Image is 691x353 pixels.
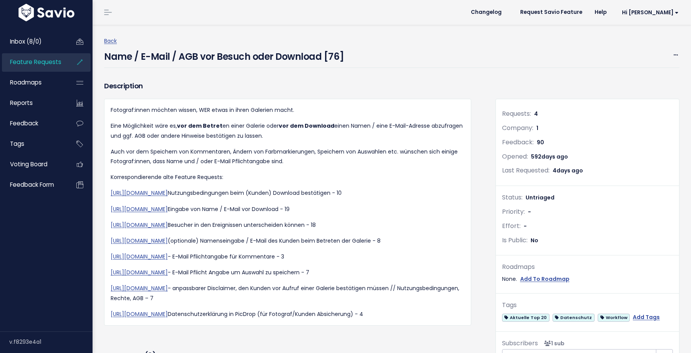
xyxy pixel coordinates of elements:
a: Hi [PERSON_NAME] [613,7,685,19]
span: Inbox (8/0) [10,37,42,46]
a: Feedback [2,115,64,132]
span: Effort: [502,221,521,230]
img: logo-white.9d6f32f41409.svg [17,4,76,21]
a: Aktuelle Top 20 [502,312,549,322]
span: Datenschutz [553,314,595,322]
a: Workflow [598,312,630,322]
div: None. [502,274,673,284]
p: Korrespondierende alte Feature Requests: [111,172,465,182]
p: - E-Mail Pflichtangabe für Kommentare - 3 [111,252,465,262]
h3: Description [104,81,471,91]
span: Status: [502,193,522,202]
span: Changelog [471,10,502,15]
span: Roadmaps [10,78,42,86]
p: - anpassbarer Disclaimer, den Kunden vor Aufruf einer Galerie bestätigen müssen // Nutzungsbeding... [111,284,465,303]
a: [URL][DOMAIN_NAME] [111,310,168,318]
span: Feedback [10,119,38,127]
span: Requests: [502,109,531,118]
span: Workflow [598,314,630,322]
a: [URL][DOMAIN_NAME] [111,269,168,276]
p: Eingabe von Name / E-Mail vor Download - 19 [111,204,465,214]
a: [URL][DOMAIN_NAME] [111,189,168,197]
span: Aktuelle Top 20 [502,314,549,322]
span: 4 [534,110,538,118]
span: Last Requested: [502,166,549,175]
a: Tags [2,135,64,153]
span: Feedback form [10,181,54,189]
p: - E-Mail Pflicht Angabe um Auswahl zu speichern - 7 [111,268,465,277]
span: Reports [10,99,33,107]
span: 90 [537,138,544,146]
span: Opened: [502,152,528,161]
p: Nutzungsbedingungen beim (Kunden) Download bestätigen - 10 [111,188,465,198]
span: Untriaged [526,194,554,201]
a: [URL][DOMAIN_NAME] [111,221,168,229]
span: - [528,208,531,216]
span: - [524,222,527,230]
span: Company: [502,123,533,132]
a: Add To Roadmap [520,274,570,284]
p: Besucher in den Ereignissen unterscheiden können - 18 [111,220,465,230]
a: Feedback form [2,176,64,194]
span: Tags [10,140,24,148]
span: 592 [531,153,568,160]
a: Roadmaps [2,74,64,91]
a: [URL][DOMAIN_NAME] [111,284,168,292]
div: Tags [502,300,673,311]
span: <p><strong>Subscribers</strong><br><br> - Felix Junk<br> </p> [541,339,565,347]
span: 1 [536,124,538,132]
p: Datenschutzerklärung in PicDrop (für Fotograf/Kunden Absicherung) - 4 [111,309,465,319]
div: Roadmaps [502,262,673,273]
span: days ago [556,167,583,174]
h4: Name / E-Mail / AGB vor Besuch oder Download [76] [104,46,344,64]
p: Auch vor dem Speichern von Kommentaren, Ändern von Farbmarkierungen, Speichern von Auswahlen etc.... [111,147,465,166]
a: Back [104,37,117,45]
a: Datenschutz [553,312,595,322]
a: Reports [2,94,64,112]
span: Subscribers [502,339,538,348]
span: Is Public: [502,236,528,245]
strong: vor dem Betret [177,122,222,130]
span: Hi [PERSON_NAME] [622,10,679,15]
a: Inbox (8/0) [2,33,64,51]
span: 4 [553,167,583,174]
a: [URL][DOMAIN_NAME] [111,253,168,260]
span: Voting Board [10,160,47,168]
span: Feedback: [502,138,534,147]
span: No [531,236,538,244]
p: Fotograf:innen möchten wissen, WER etwas in ihren Galerien macht. [111,105,465,115]
span: days ago [541,153,568,160]
a: [URL][DOMAIN_NAME] [111,237,168,245]
a: Help [588,7,613,18]
p: Eine Möglichkeit wäre es, en einer Galerie oder einen Namen / eine E-Mail-Adresse abzufragen und ... [111,121,465,140]
p: (optionale) Namenseingabe / E-Mail des Kunden beim Betreten der Galerie - 8 [111,236,465,246]
a: Feature Requests [2,53,64,71]
a: Add Tags [633,312,660,322]
span: Feature Requests [10,58,61,66]
a: Request Savio Feature [514,7,588,18]
a: [URL][DOMAIN_NAME] [111,205,168,213]
div: v.f8293e4a1 [9,332,93,352]
a: Voting Board [2,155,64,173]
strong: vor dem Download [279,122,334,130]
span: Priority: [502,207,525,216]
